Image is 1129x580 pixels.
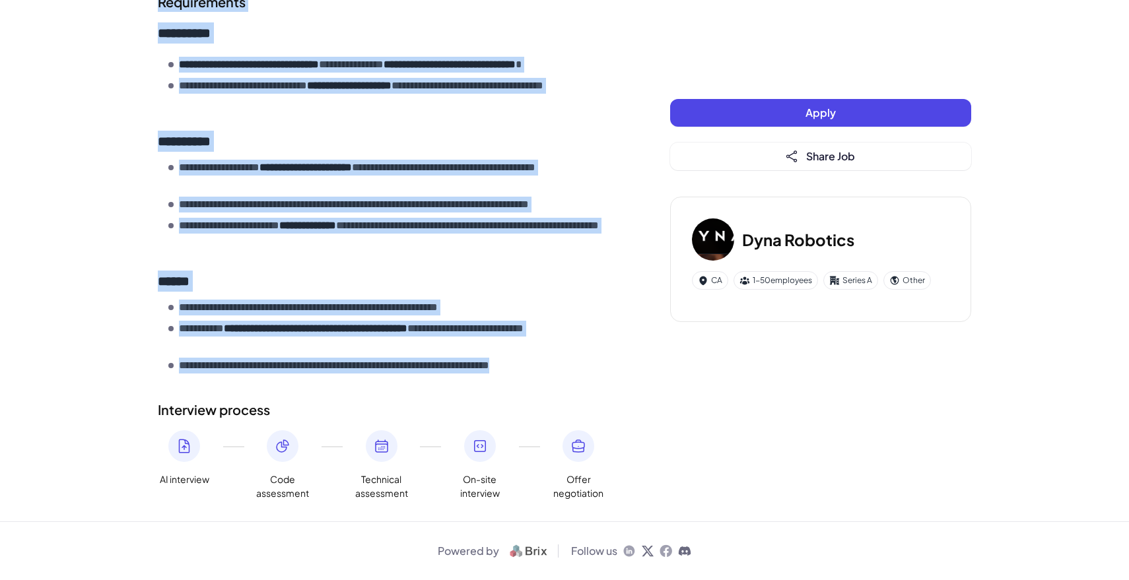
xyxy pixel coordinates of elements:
span: On-site interview [454,472,506,500]
h3: Dyna Robotics [742,228,854,251]
div: Series A [823,271,878,290]
span: Follow us [571,543,617,559]
div: Other [883,271,931,290]
span: Powered by [438,543,499,559]
img: Dy [692,218,734,261]
img: logo [504,543,553,559]
button: Apply [670,99,971,127]
h2: Interview process [158,400,617,420]
span: Code assessment [256,472,309,500]
div: CA [692,271,728,290]
span: Share Job [806,149,855,163]
div: 1-50 employees [734,271,818,290]
span: Apply [805,106,836,119]
span: Technical assessment [355,472,408,500]
button: Share Job [670,143,971,170]
span: AI interview [160,472,209,486]
span: Offer negotiation [552,472,605,500]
